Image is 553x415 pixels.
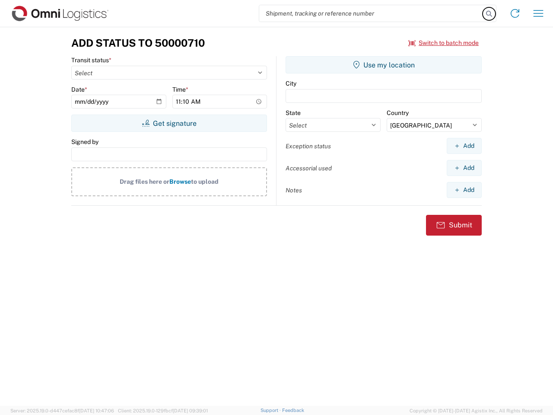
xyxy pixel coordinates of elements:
label: Accessorial used [286,164,332,172]
label: Date [71,86,87,93]
button: Add [447,138,482,154]
button: Use my location [286,56,482,73]
a: Feedback [282,408,304,413]
button: Submit [426,215,482,236]
span: Browse [169,178,191,185]
label: City [286,80,296,87]
label: Transit status [71,56,111,64]
button: Add [447,160,482,176]
span: Copyright © [DATE]-[DATE] Agistix Inc., All Rights Reserved [410,407,543,415]
h3: Add Status to 50000710 [71,37,205,49]
label: Country [387,109,409,117]
label: Exception status [286,142,331,150]
label: Time [172,86,188,93]
label: Notes [286,186,302,194]
button: Get signature [71,115,267,132]
label: Signed by [71,138,99,146]
span: to upload [191,178,219,185]
label: State [286,109,301,117]
a: Support [261,408,282,413]
input: Shipment, tracking or reference number [259,5,483,22]
span: [DATE] 10:47:06 [79,408,114,413]
span: Client: 2025.19.0-129fbcf [118,408,208,413]
span: [DATE] 09:39:01 [173,408,208,413]
span: Server: 2025.19.0-d447cefac8f [10,408,114,413]
button: Switch to batch mode [408,36,479,50]
span: Drag files here or [120,178,169,185]
button: Add [447,182,482,198]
